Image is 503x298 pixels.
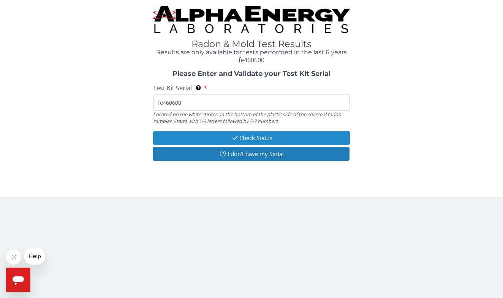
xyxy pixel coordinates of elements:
[6,268,30,292] iframe: Button to launch messaging window
[153,6,350,33] img: TightCrop.jpg
[153,111,350,125] div: Located on the white sticker on the bottom of the plastic side of the charcoal radon sampler. Sta...
[24,248,45,265] iframe: Message from company
[153,131,350,145] button: Check Status
[153,147,350,161] button: I don't have my Serial
[153,39,350,49] h1: Radon & Mold Test Results
[172,69,331,78] strong: Please Enter and Validate your Test Kit Serial
[6,249,21,265] iframe: Close message
[153,49,350,56] h4: Results are only available for tests performed in the last 6 years
[239,56,264,64] span: fe460600
[153,84,192,92] span: Test Kit Serial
